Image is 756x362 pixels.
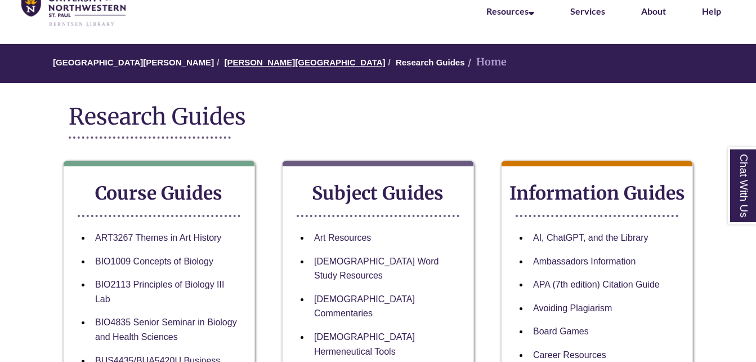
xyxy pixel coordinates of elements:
a: ART3267 Themes in Art History [95,233,221,242]
a: [DEMOGRAPHIC_DATA] Hermeneutical Tools [314,332,415,356]
a: Services [570,6,605,16]
strong: Information Guides [509,182,685,205]
a: AI, ChatGPT, and the Library [533,233,648,242]
a: BIO4835 Senior Seminar in Biology and Health Sciences [95,317,237,342]
a: Career Resources [533,350,606,360]
a: Resources [486,6,534,16]
a: Avoiding Plagiarism [533,303,612,313]
a: Research Guides [396,58,465,67]
a: [DEMOGRAPHIC_DATA] Word Study Resources [314,257,439,281]
a: [PERSON_NAME][GEOGRAPHIC_DATA] [224,58,385,67]
a: BIO2113 Principles of Biology III Lab [95,280,224,304]
span: Research Guides [69,103,246,131]
strong: Course Guides [95,182,222,205]
a: APA (7th edition) Citation Guide [533,280,660,289]
a: BIO1009 Concepts of Biology [95,257,213,266]
a: Board Games [533,326,589,336]
a: [DEMOGRAPHIC_DATA] Commentaries [314,294,415,319]
a: Ambassadors Information [533,257,636,266]
li: Home [465,54,507,70]
strong: Subject Guides [312,182,444,205]
a: [GEOGRAPHIC_DATA][PERSON_NAME] [53,58,214,67]
a: Art Resources [314,233,371,242]
a: About [641,6,666,16]
a: Help [702,6,721,16]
